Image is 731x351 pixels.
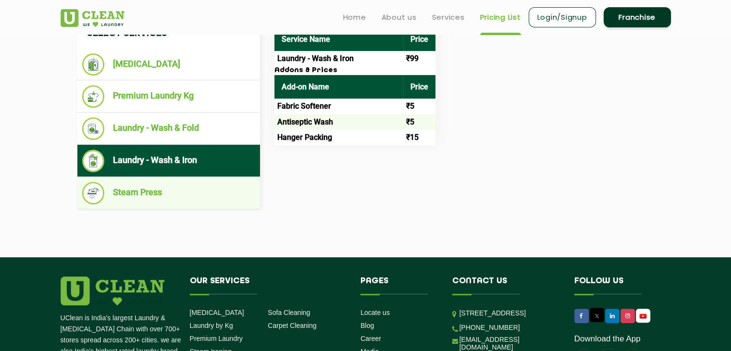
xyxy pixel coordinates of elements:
[274,51,403,66] td: Laundry - Wash & Iron
[574,334,641,344] a: Download the App
[82,85,255,108] li: Premium Laundry Kg
[190,276,347,295] h4: Our Services
[61,9,124,27] img: UClean Laundry and Dry Cleaning
[403,75,435,99] th: Price
[403,129,435,145] td: ₹15
[604,7,671,27] a: Franchise
[82,117,105,140] img: Laundry - Wash & Fold
[61,276,164,305] img: logo.png
[274,129,403,145] td: Hanger Packing
[82,117,255,140] li: Laundry - Wash & Fold
[82,85,105,108] img: Premium Laundry Kg
[190,322,233,329] a: Laundry by Kg
[82,182,105,204] img: Steam Press
[574,276,659,295] h4: Follow us
[403,114,435,129] td: ₹5
[190,309,244,316] a: [MEDICAL_DATA]
[360,335,381,342] a: Career
[274,114,403,129] td: Antiseptic Wash
[360,276,438,295] h4: Pages
[360,322,374,329] a: Blog
[82,150,255,172] li: Laundry - Wash & Iron
[459,336,560,351] a: [EMAIL_ADDRESS][DOMAIN_NAME]
[452,276,560,295] h4: Contact us
[190,335,243,342] a: Premium Laundry
[274,66,435,75] h3: Addons & Prices
[459,324,520,331] a: [PHONE_NUMBER]
[529,7,596,27] a: Login/Signup
[274,27,403,51] th: Service Name
[82,53,255,75] li: [MEDICAL_DATA]
[403,51,435,66] td: ₹99
[637,311,649,321] img: UClean Laundry and Dry Cleaning
[82,53,105,75] img: Dry Cleaning
[274,75,403,99] th: Add-on Name
[459,308,560,319] p: [STREET_ADDRESS]
[268,309,310,316] a: Sofa Cleaning
[274,99,403,114] td: Fabric Softener
[480,12,521,23] a: Pricing List
[403,27,435,51] th: Price
[432,12,465,23] a: Services
[382,12,417,23] a: About us
[403,99,435,114] td: ₹5
[82,182,255,204] li: Steam Press
[360,309,390,316] a: Locate us
[268,322,316,329] a: Carpet Cleaning
[82,150,105,172] img: Laundry - Wash & Iron
[343,12,366,23] a: Home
